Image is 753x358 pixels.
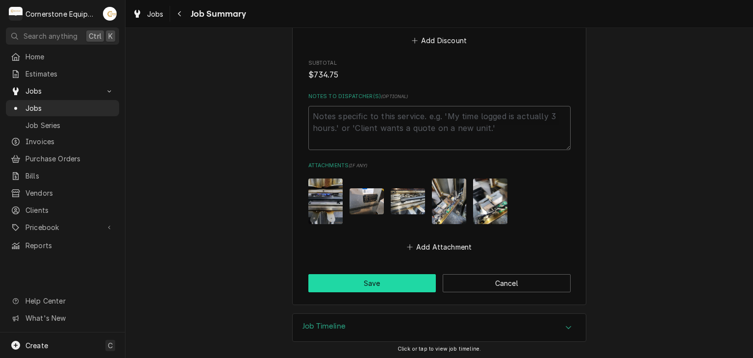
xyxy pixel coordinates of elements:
[308,274,571,292] div: Button Group
[308,15,571,48] div: Discounts
[6,219,119,235] a: Go to Pricebook
[25,341,48,350] span: Create
[410,34,468,48] button: Add Discount
[293,314,586,341] div: Accordion Header
[308,162,571,254] div: Attachments
[9,7,23,21] div: C
[9,7,23,21] div: Cornerstone Equipment Repair, LLC's Avatar
[308,274,571,292] div: Button Group Row
[6,293,119,309] a: Go to Help Center
[398,346,481,352] span: Click or tap to view job timeline.
[6,49,119,65] a: Home
[6,310,119,326] a: Go to What's New
[6,117,119,133] a: Job Series
[24,31,77,41] span: Search anything
[6,202,119,218] a: Clients
[25,313,113,323] span: What's New
[25,69,114,79] span: Estimates
[292,313,586,342] div: Job Timeline
[443,274,571,292] button: Cancel
[405,240,474,254] button: Add Attachment
[6,83,119,99] a: Go to Jobs
[6,100,119,116] a: Jobs
[432,179,466,224] img: Nxh2QDqISMufuUqrnvOW
[6,27,119,45] button: Search anythingCtrlK
[89,31,101,41] span: Ctrl
[25,188,114,198] span: Vendors
[25,222,100,232] span: Pricebook
[25,136,114,147] span: Invoices
[103,7,117,21] div: AB
[391,188,425,214] img: dDiFsKpsS3GRaRfakHRZ
[25,153,114,164] span: Purchase Orders
[172,6,188,22] button: Navigate back
[25,171,114,181] span: Bills
[188,7,247,21] span: Job Summary
[6,151,119,167] a: Purchase Orders
[25,240,114,251] span: Reports
[349,163,367,168] span: ( if any )
[350,188,384,214] img: cxXs3NirQwOaJ8SjUylO
[147,9,164,19] span: Jobs
[308,59,571,80] div: Subtotal
[103,7,117,21] div: Andrew Buigues's Avatar
[6,168,119,184] a: Bills
[308,274,436,292] button: Save
[25,9,98,19] div: Cornerstone Equipment Repair, LLC
[293,314,586,341] button: Accordion Details Expand Trigger
[25,86,100,96] span: Jobs
[25,51,114,62] span: Home
[6,237,119,254] a: Reports
[25,120,114,130] span: Job Series
[308,93,571,101] label: Notes to Dispatcher(s)
[6,66,119,82] a: Estimates
[108,31,113,41] span: K
[308,70,339,79] span: $734.75
[25,296,113,306] span: Help Center
[381,94,408,99] span: ( optional )
[308,59,571,67] span: Subtotal
[108,340,113,351] span: C
[128,6,168,22] a: Jobs
[308,179,343,224] img: 33KTmKlRli1xJBRR59Cf
[25,205,114,215] span: Clients
[25,103,114,113] span: Jobs
[6,185,119,201] a: Vendors
[308,69,571,81] span: Subtotal
[308,93,571,150] div: Notes to Dispatcher(s)
[308,162,571,170] label: Attachments
[473,179,507,224] img: D9Khd9GRRKFJt1WaGlaQ
[302,322,346,331] h3: Job Timeline
[6,133,119,150] a: Invoices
